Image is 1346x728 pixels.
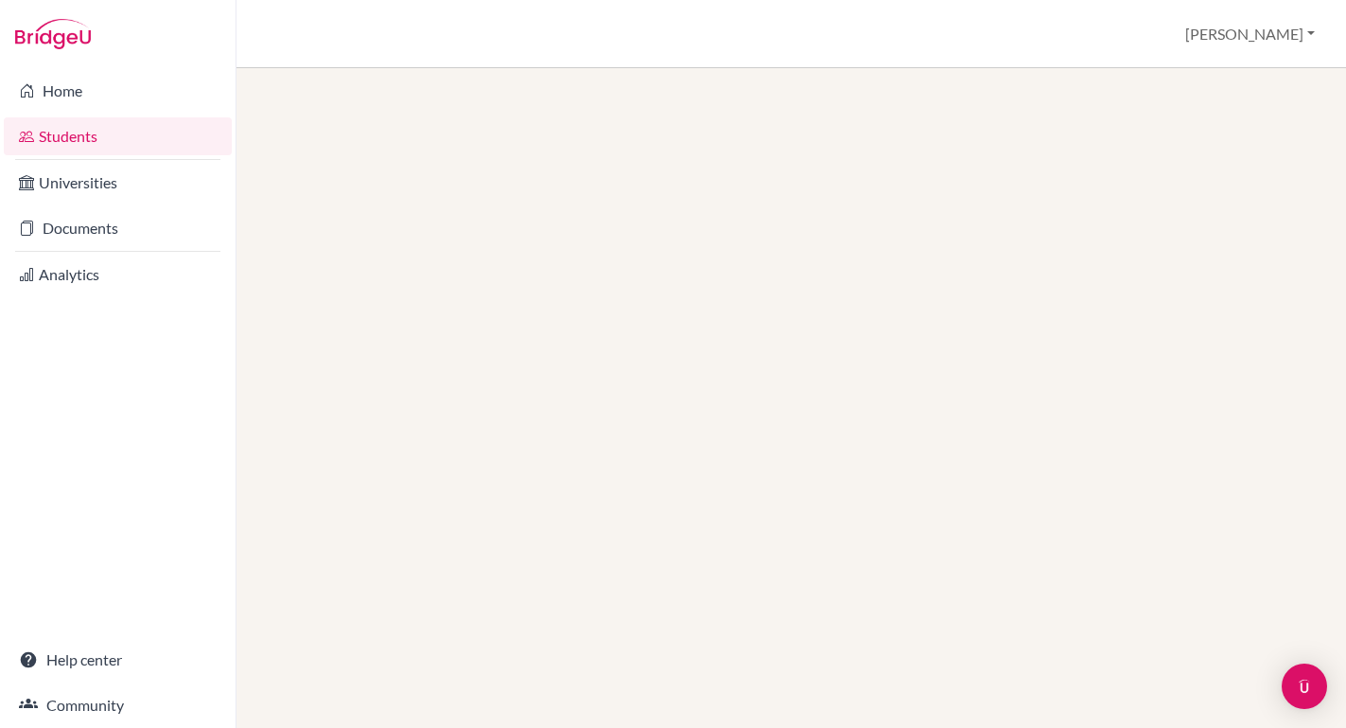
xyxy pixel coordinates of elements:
[4,209,232,247] a: Documents
[4,641,232,679] a: Help center
[4,117,232,155] a: Students
[1282,664,1327,709] div: Open Intercom Messenger
[4,686,232,724] a: Community
[1177,16,1323,52] button: [PERSON_NAME]
[4,164,232,202] a: Universities
[4,256,232,293] a: Analytics
[15,19,91,49] img: Bridge-U
[4,72,232,110] a: Home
